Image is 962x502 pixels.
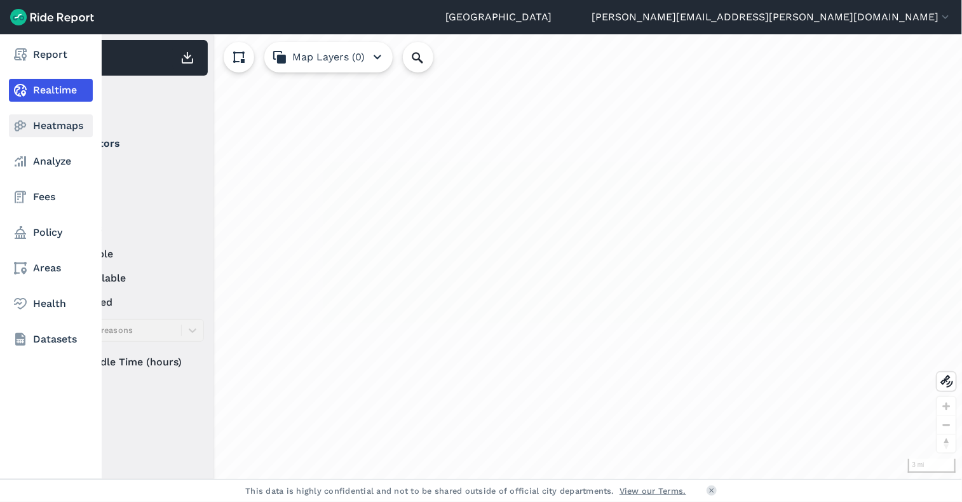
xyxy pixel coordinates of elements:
button: [PERSON_NAME][EMAIL_ADDRESS][PERSON_NAME][DOMAIN_NAME] [592,10,952,25]
input: Search Location or Vehicles [403,42,454,72]
a: [GEOGRAPHIC_DATA] [445,10,552,25]
div: Idle Time (hours) [51,351,204,374]
a: Health [9,292,93,315]
img: Ride Report [10,9,94,25]
div: loading [41,34,962,479]
a: View our Terms. [620,485,686,497]
label: Bird [51,161,204,177]
div: Filter [46,81,208,121]
a: Areas [9,257,93,280]
summary: Operators [51,126,202,161]
a: Heatmaps [9,114,93,137]
label: unavailable [51,271,204,286]
a: Policy [9,221,93,244]
label: Lime [51,186,204,201]
a: Report [9,43,93,66]
a: Datasets [9,328,93,351]
a: Realtime [9,79,93,102]
a: Fees [9,186,93,208]
button: Map Layers (0) [264,42,393,72]
label: available [51,247,204,262]
summary: Status [51,211,202,247]
label: reserved [51,295,204,310]
a: Analyze [9,150,93,173]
